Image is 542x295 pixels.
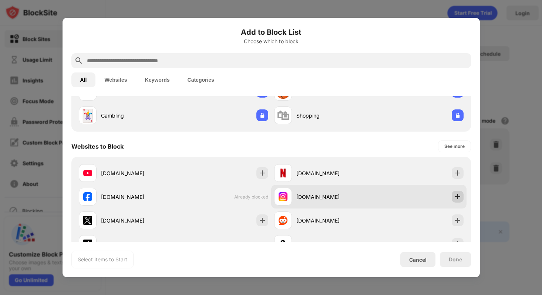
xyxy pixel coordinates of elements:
[78,256,127,263] div: Select Items to Start
[296,193,369,201] div: [DOMAIN_NAME]
[296,112,369,119] div: Shopping
[101,112,174,119] div: Gambling
[71,143,124,150] div: Websites to Block
[95,72,136,87] button: Websites
[83,240,92,248] img: favicons
[179,72,223,87] button: Categories
[83,169,92,177] img: favicons
[71,72,96,87] button: All
[101,240,174,248] div: [DOMAIN_NAME]
[234,194,268,200] span: Already blocked
[83,216,92,225] img: favicons
[277,108,289,123] div: 🛍
[80,108,95,123] div: 🃏
[101,169,174,177] div: [DOMAIN_NAME]
[279,240,287,248] img: favicons
[449,257,462,262] div: Done
[279,192,287,201] img: favicons
[444,143,465,150] div: See more
[279,216,287,225] img: favicons
[71,27,471,38] h6: Add to Block List
[234,241,268,247] span: Already blocked
[101,217,174,224] div: [DOMAIN_NAME]
[83,192,92,201] img: favicons
[296,217,369,224] div: [DOMAIN_NAME]
[296,169,369,177] div: [DOMAIN_NAME]
[71,38,471,44] div: Choose which to block
[279,169,287,177] img: favicons
[409,257,427,263] div: Cancel
[101,193,174,201] div: [DOMAIN_NAME]
[74,56,83,65] img: search.svg
[296,240,369,248] div: [DOMAIN_NAME]
[136,72,179,87] button: Keywords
